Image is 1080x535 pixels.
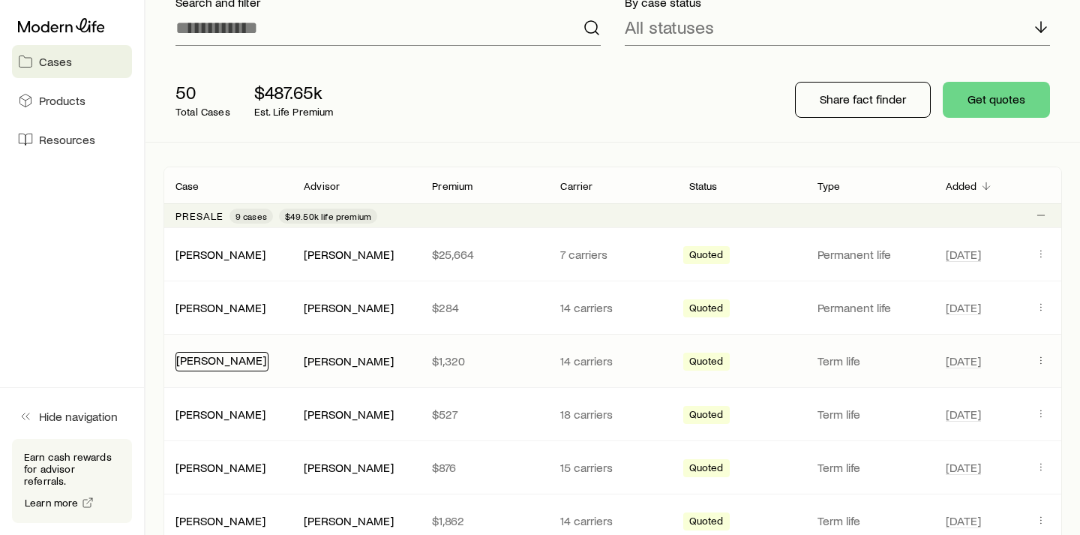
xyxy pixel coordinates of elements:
p: All statuses [625,17,714,38]
span: Hide navigation [39,409,118,424]
p: 15 carriers [560,460,664,475]
span: [DATE] [946,353,981,368]
span: Quoted [689,355,724,371]
p: Term life [817,407,922,422]
p: $284 [432,300,536,315]
div: [PERSON_NAME] [175,513,265,529]
p: Type [817,180,841,192]
p: Permanent life [817,247,922,262]
span: Products [39,93,85,108]
span: [DATE] [946,513,981,528]
div: [PERSON_NAME] [304,460,394,476]
p: Share fact finder [820,92,906,107]
p: Carrier [560,180,592,192]
a: [PERSON_NAME] [176,353,266,367]
span: Learn more [25,497,79,508]
span: [DATE] [946,300,981,315]
span: Quoted [689,248,724,264]
p: $25,664 [432,247,536,262]
p: Status [689,180,718,192]
span: Quoted [689,302,724,317]
p: 18 carriers [560,407,664,422]
p: Advisor [304,180,340,192]
p: Est. Life Premium [254,106,334,118]
span: Cases [39,54,72,69]
p: 14 carriers [560,300,664,315]
span: [DATE] [946,407,981,422]
p: $527 [432,407,536,422]
div: [PERSON_NAME] [304,407,394,422]
p: $1,320 [432,353,536,368]
div: [PERSON_NAME] [304,353,394,369]
a: [PERSON_NAME] [175,407,265,421]
p: $487.65k [254,82,334,103]
span: [DATE] [946,247,981,262]
p: Permanent life [817,300,922,315]
p: Term life [817,513,922,528]
span: Quoted [689,515,724,530]
a: [PERSON_NAME] [175,247,265,261]
a: [PERSON_NAME] [175,513,265,527]
a: Resources [12,123,132,156]
div: Earn cash rewards for advisor referrals.Learn more [12,439,132,523]
div: [PERSON_NAME] [175,247,265,263]
button: Share fact finder [795,82,931,118]
p: 14 carriers [560,353,664,368]
p: 50 [175,82,230,103]
p: $1,862 [432,513,536,528]
p: Added [946,180,977,192]
p: $876 [432,460,536,475]
p: Term life [817,353,922,368]
p: Presale [175,210,223,222]
p: 14 carriers [560,513,664,528]
a: [PERSON_NAME] [175,460,265,474]
div: [PERSON_NAME] [304,300,394,316]
p: 7 carriers [560,247,664,262]
span: [DATE] [946,460,981,475]
div: [PERSON_NAME] [175,300,265,316]
p: Case [175,180,199,192]
button: Get quotes [943,82,1050,118]
div: [PERSON_NAME] [304,513,394,529]
span: 9 cases [235,210,267,222]
button: Hide navigation [12,400,132,433]
span: Quoted [689,408,724,424]
div: [PERSON_NAME] [304,247,394,263]
a: Products [12,84,132,117]
div: [PERSON_NAME] [175,460,265,476]
p: Total Cases [175,106,230,118]
div: [PERSON_NAME] [175,352,268,371]
span: $49.50k life premium [285,210,371,222]
p: Earn cash rewards for advisor referrals. [24,451,120,487]
div: [PERSON_NAME] [175,407,265,422]
a: [PERSON_NAME] [175,300,265,314]
span: Resources [39,132,95,147]
p: Premium [432,180,472,192]
p: Term life [817,460,922,475]
span: Quoted [689,461,724,477]
a: Cases [12,45,132,78]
